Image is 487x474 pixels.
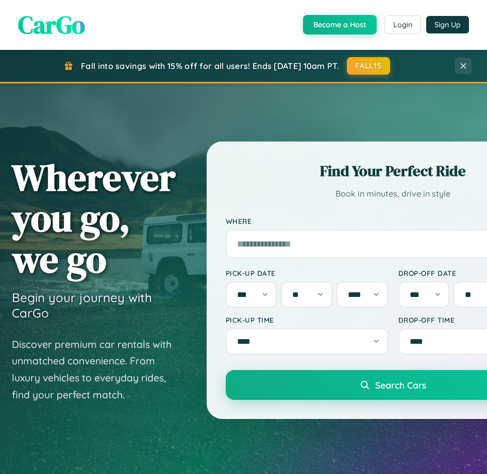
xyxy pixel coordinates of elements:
[384,15,421,34] button: Login
[375,379,426,391] span: Search Cars
[226,269,388,277] label: Pick-up Date
[12,157,176,279] h1: Wherever you go, we go
[226,315,388,324] label: Pick-up Time
[12,336,176,403] p: Discover premium car rentals with unmatched convenience. From luxury vehicles to everyday rides, ...
[426,16,469,33] button: Sign Up
[81,61,339,71] span: Fall into savings with 15% off for all users! Ends [DATE] 10am PT.
[18,8,85,42] span: CarGo
[347,57,390,75] button: FALL15
[12,290,176,321] h3: Begin your journey with CarGo
[303,15,377,34] button: Become a Host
